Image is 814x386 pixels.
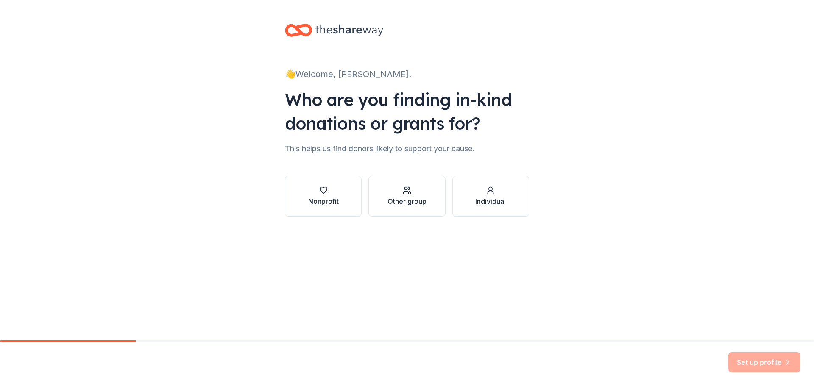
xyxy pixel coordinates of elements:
div: Who are you finding in-kind donations or grants for? [285,88,529,135]
button: Other group [368,176,445,217]
button: Nonprofit [285,176,362,217]
div: Other group [387,196,427,206]
div: 👋 Welcome, [PERSON_NAME]! [285,67,529,81]
div: Nonprofit [308,196,339,206]
div: This helps us find donors likely to support your cause. [285,142,529,156]
div: Individual [475,196,506,206]
button: Individual [452,176,529,217]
